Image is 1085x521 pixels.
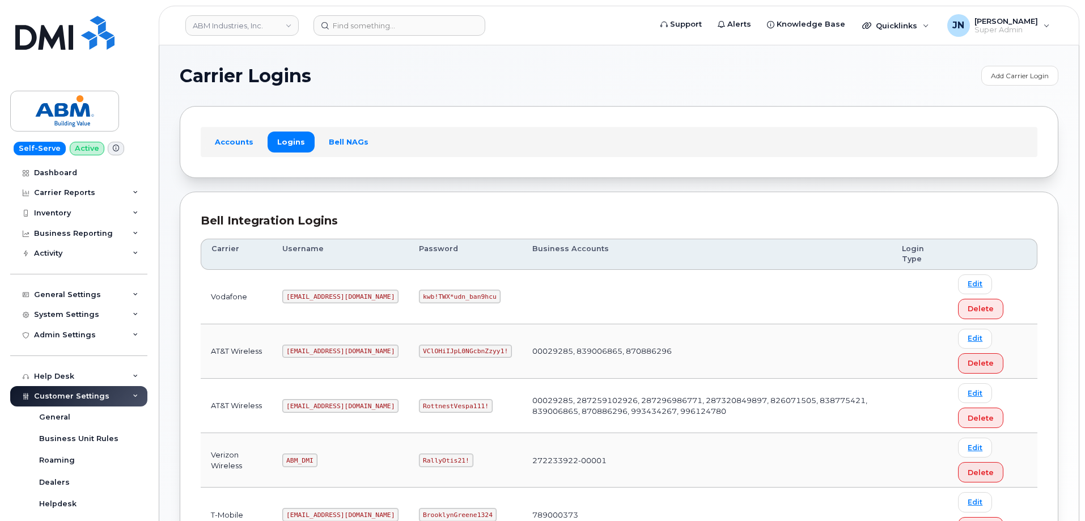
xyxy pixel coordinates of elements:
a: Edit [958,438,992,458]
span: Carrier Logins [180,67,311,84]
span: Delete [968,413,994,423]
code: [EMAIL_ADDRESS][DOMAIN_NAME] [282,345,399,358]
button: Delete [958,299,1003,319]
span: Delete [968,303,994,314]
a: Edit [958,274,992,294]
td: AT&T Wireless [201,379,272,433]
a: Edit [958,383,992,403]
td: AT&T Wireless [201,324,272,379]
a: Logins [268,132,315,152]
th: Password [409,239,522,270]
td: 00029285, 839006865, 870886296 [522,324,892,379]
button: Delete [958,408,1003,428]
td: 00029285, 287259102926, 287296986771, 287320849897, 826071505, 838775421, 839006865, 870886296, 9... [522,379,892,433]
th: Business Accounts [522,239,892,270]
code: [EMAIL_ADDRESS][DOMAIN_NAME] [282,399,399,413]
a: Add Carrier Login [981,66,1058,86]
button: Delete [958,462,1003,482]
span: Delete [968,358,994,368]
code: VClOHiIJpL0NGcbnZzyy1! [419,345,512,358]
button: Delete [958,353,1003,374]
th: Username [272,239,409,270]
th: Login Type [892,239,948,270]
td: 272233922-00001 [522,433,892,488]
a: Accounts [205,132,263,152]
code: RottnestVespa111! [419,399,493,413]
code: RallyOtis21! [419,454,473,467]
div: Bell Integration Logins [201,213,1037,229]
code: ABM_DMI [282,454,317,467]
a: Bell NAGs [319,132,378,152]
a: Edit [958,329,992,349]
code: kwb!TWX*udn_ban9hcu [419,290,500,303]
code: [EMAIL_ADDRESS][DOMAIN_NAME] [282,290,399,303]
th: Carrier [201,239,272,270]
a: Edit [958,492,992,512]
td: Verizon Wireless [201,433,272,488]
span: Delete [968,467,994,478]
td: Vodafone [201,270,272,324]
